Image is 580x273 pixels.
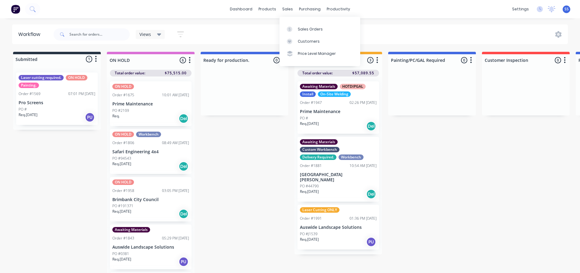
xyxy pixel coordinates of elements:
[112,140,134,146] div: Order #1806
[509,5,532,14] div: settings
[112,149,189,154] p: Safari Engineering 4x4
[112,101,189,107] p: Prime Maintenance
[112,108,129,113] p: PO #2109
[69,28,130,41] input: Search for orders...
[179,114,188,123] div: Del
[112,113,120,119] p: Req.
[350,163,377,168] div: 10:54 AM [DATE]
[136,132,161,137] div: Workbench
[112,188,134,193] div: Order #1958
[19,83,39,88] div: Painting.
[297,205,379,250] div: Laser Cutting ONLYOrder #199101:36 PM [DATE]Auswide Landscape SolutionsPO #J1539Req.[DATE]PU
[300,84,338,89] div: Awaiting Materials
[18,31,43,38] div: Workflow
[179,257,188,267] div: PU
[300,216,322,221] div: Order #1991
[366,121,376,131] div: Del
[112,245,189,250] p: Auswide Landscape Solutions
[110,177,192,222] div: ON HOLDOrder #195803:05 PM [DATE]Brimbank City CouncilPO #191371Req.[DATE]Del
[19,107,27,112] p: PO #
[179,209,188,219] div: Del
[112,251,129,257] p: PO #0381
[296,5,324,14] div: purchasing
[352,70,374,76] span: $57,089.55
[19,100,95,105] p: Pro Screens
[300,183,319,189] p: PO #44790
[300,147,339,152] div: Custom Workbench
[19,91,40,97] div: Order #1569
[162,188,189,193] div: 03:05 PM [DATE]
[300,225,377,230] p: Auswide Landscape Solutions
[255,5,279,14] div: products
[227,5,255,14] a: dashboard
[297,81,379,134] div: Awaiting MaterialsHOTDIPGALInstallOn-Site WeldingOrder #194702:26 PM [DATE]Prime MaintenancePO #R...
[298,39,320,44] div: Customers
[302,70,333,76] span: Total order value:
[68,91,95,97] div: 07:01 PM [DATE]
[112,209,131,214] p: Req. [DATE]
[279,48,360,60] a: Price Level Manager
[110,129,192,174] div: ON HOLDWorkbenchOrder #180608:49 AM [DATE]Safari Engineering 4x4PO #94543Req.[DATE]Del
[112,92,134,98] div: Order #1675
[66,75,87,80] div: ON HOLD
[139,31,151,37] span: Views
[112,84,134,89] div: ON HOLD
[279,23,360,35] a: Sales Orders
[298,51,336,56] div: Price Level Manager
[324,5,353,14] div: productivity
[300,207,339,213] div: Laser Cutting ONLY
[165,70,187,76] span: $75,515.00
[112,161,131,167] p: Req. [DATE]
[300,189,319,194] p: Req. [DATE]
[112,132,134,137] div: ON HOLD
[350,216,377,221] div: 01:36 PM [DATE]
[19,75,64,80] div: Laser cutting required.
[16,73,98,125] div: Laser cutting required.ON HOLDPainting.Order #156907:01 PM [DATE]Pro ScreensPO #Req.[DATE]PU
[318,91,351,97] div: On-Site Welding
[340,84,366,89] div: HOTDIPGAL
[162,236,189,241] div: 05:29 PM [DATE]
[112,203,133,209] p: PO #191371
[300,172,377,183] p: [GEOGRAPHIC_DATA][PERSON_NAME]
[112,257,131,262] p: Req. [DATE]
[300,115,308,121] p: PO #
[112,179,134,185] div: ON HOLD
[110,225,192,269] div: Awaiting MaterialsOrder #184305:29 PM [DATE]Auswide Landscape SolutionsPO #0381Req.[DATE]PU
[162,92,189,98] div: 10:01 AM [DATE]
[112,227,150,232] div: Awaiting Materials
[112,156,131,161] p: PO #94543
[112,236,134,241] div: Order #1843
[297,137,379,202] div: Awaiting MaterialsCustom WorkbenchDelivery Required.WorkbenchOrder #188110:54 AM [DATE][GEOGRAPHI...
[11,5,20,14] img: Factory
[300,100,322,105] div: Order #1947
[179,161,188,171] div: Del
[85,112,95,122] div: PU
[19,112,37,118] p: Req. [DATE]
[300,121,319,126] p: Req. [DATE]
[279,35,360,48] a: Customers
[300,139,338,145] div: Awaiting Materials
[162,140,189,146] div: 08:49 AM [DATE]
[300,237,319,242] p: Req. [DATE]
[300,154,336,160] div: Delivery Required.
[300,163,322,168] div: Order #1881
[110,81,192,126] div: ON HOLDOrder #167510:01 AM [DATE]Prime MaintenancePO #2109Req.Del
[339,154,364,160] div: Workbench
[350,100,377,105] div: 02:26 PM [DATE]
[115,70,145,76] span: Total order value:
[366,189,376,199] div: Del
[279,5,296,14] div: sales
[112,197,189,202] p: Brimbank City Council
[564,6,569,12] span: SS
[366,237,376,247] div: PU
[298,27,323,32] div: Sales Orders
[300,91,316,97] div: Install
[300,231,318,237] p: PO #J1539
[300,109,377,114] p: Prime Maintenance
